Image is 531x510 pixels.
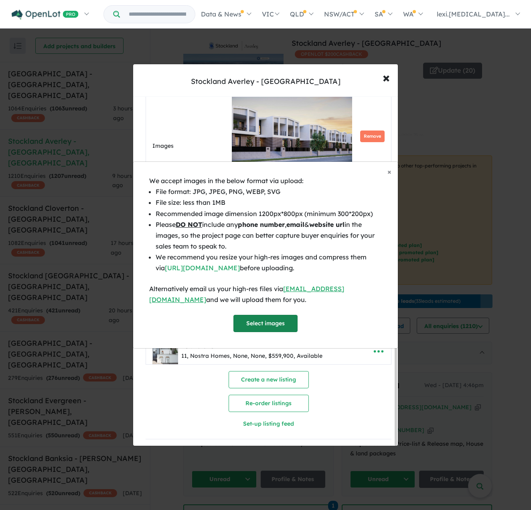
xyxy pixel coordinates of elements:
[156,197,382,208] li: File size: less than 1MB
[387,167,391,176] span: ×
[286,220,304,228] b: email
[156,186,382,197] li: File format: JPG, JPEG, PNG, WEBP, SVG
[12,10,79,20] img: Openlot PRO Logo White
[156,219,382,252] li: Please include any , & in the images, so the project page can better capture buyer enquiries for ...
[122,6,193,23] input: Try estate name, suburb, builder or developer
[149,175,382,186] div: We accept images in the below format via upload:
[238,220,285,228] b: phone number
[156,252,382,273] li: We recommend you resize your high-res images and compress them via before uploading.
[233,315,298,332] button: Select images
[176,220,202,228] u: DO NOT
[156,208,382,219] li: Recommended image dimension 1200px*800px (minimum 300*200px)
[149,284,382,305] div: Alternatively email us your high-res files via and we will upload them for you.
[165,264,240,272] a: [URL][DOMAIN_NAME]
[437,10,510,18] span: lexi.[MEDICAL_DATA]...
[309,220,345,228] b: website url
[149,285,344,304] a: [EMAIL_ADDRESS][DOMAIN_NAME]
